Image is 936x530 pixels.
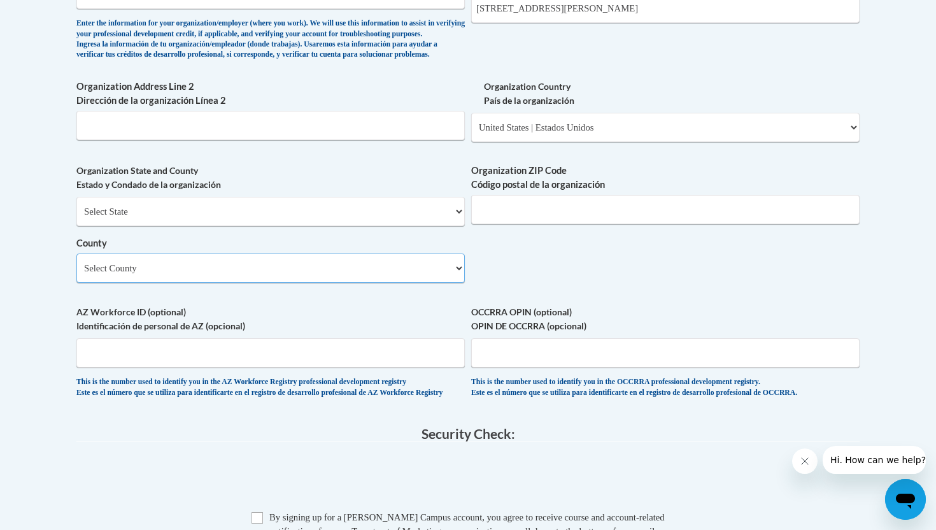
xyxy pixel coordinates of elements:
div: This is the number used to identify you in the AZ Workforce Registry professional development reg... [76,377,465,398]
iframe: reCAPTCHA [371,454,565,504]
span: Security Check: [422,426,515,441]
div: This is the number used to identify you in the OCCRRA professional development registry. Este es ... [471,377,860,398]
input: Metadata input [76,111,465,140]
label: Organization ZIP Code Código postal de la organización [471,164,860,192]
div: Enter the information for your organization/employer (where you work). We will use this informati... [76,18,465,61]
label: Organization Address Line 2 Dirección de la organización Línea 2 [76,80,465,108]
label: OCCRRA OPIN (optional) OPIN DE OCCRRA (opcional) [471,305,860,333]
iframe: Message from company [823,446,926,474]
label: County [76,236,465,250]
iframe: Close message [792,448,818,474]
label: AZ Workforce ID (optional) Identificación de personal de AZ (opcional) [76,305,465,333]
iframe: Button to launch messaging window [885,479,926,520]
input: Metadata input [471,195,860,224]
label: Organization State and County Estado y Condado de la organización [76,164,465,192]
label: Organization Country País de la organización [471,80,860,108]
